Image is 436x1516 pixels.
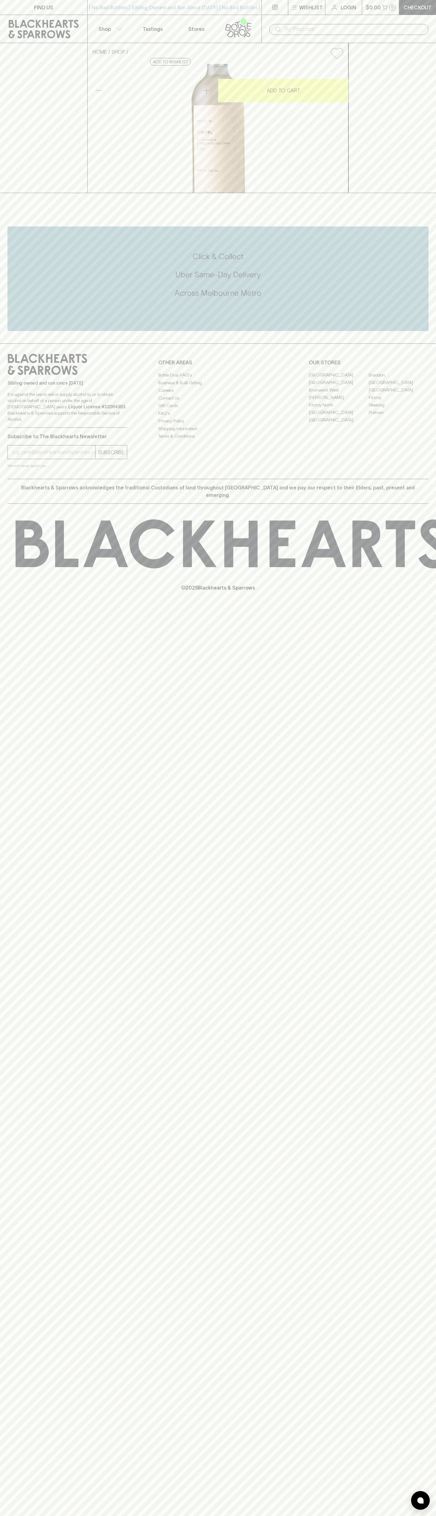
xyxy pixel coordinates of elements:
[7,226,429,331] div: Call to action block
[284,24,424,34] input: Try "Pinot noir"
[417,1497,424,1504] img: bubble-icon
[158,433,278,440] a: Terms & Conditions
[218,79,348,102] button: ADD TO CART
[309,386,369,394] a: Brunswick West
[88,64,348,193] img: 39742.png
[391,6,394,9] p: 0
[7,251,429,262] h5: Click & Collect
[158,379,278,386] a: Business & Bulk Gifting
[158,359,278,366] p: OTHER AREAS
[328,46,346,61] button: Add to wishlist
[341,4,356,11] p: Login
[366,4,381,11] p: $0.00
[309,379,369,386] a: [GEOGRAPHIC_DATA]
[88,15,131,43] button: Shop
[158,394,278,402] a: Contact Us
[143,25,163,33] p: Tastings
[158,387,278,394] a: Careers
[175,15,218,43] a: Stores
[158,410,278,417] a: FAQ's
[309,409,369,416] a: [GEOGRAPHIC_DATA]
[7,391,127,422] p: It is against the law to sell or supply alcohol to, or to obtain alcohol on behalf of a person un...
[309,394,369,401] a: [PERSON_NAME]
[68,404,126,409] strong: Liquor License #32064953
[404,4,432,11] p: Checkout
[12,484,424,499] p: Blackhearts & Sparrows acknowledges the traditional Custodians of land throughout [GEOGRAPHIC_DAT...
[188,25,204,33] p: Stores
[12,447,95,457] input: e.g. jane@blackheartsandsparrows.com.au
[369,379,429,386] a: [GEOGRAPHIC_DATA]
[369,371,429,379] a: Braddon
[158,417,278,425] a: Privacy Policy
[7,288,429,298] h5: Across Melbourne Metro
[299,4,323,11] p: Wishlist
[34,4,53,11] p: FIND US
[309,416,369,424] a: [GEOGRAPHIC_DATA]
[131,15,175,43] a: Tastings
[369,386,429,394] a: [GEOGRAPHIC_DATA]
[369,394,429,401] a: Fitzroy
[98,449,124,456] p: SUBSCRIBE
[150,58,191,66] button: Add to wishlist
[93,49,107,55] a: HOME
[309,359,429,366] p: OUR STORES
[369,409,429,416] a: Prahran
[369,401,429,409] a: Geelong
[309,371,369,379] a: [GEOGRAPHIC_DATA]
[96,445,127,459] button: SUBSCRIBE
[158,402,278,410] a: Gift Cards
[267,87,300,94] p: ADD TO CART
[7,433,127,440] p: Subscribe to The Blackhearts Newsletter
[98,25,111,33] p: Shop
[158,372,278,379] a: Bottle Drop FAQ's
[7,463,127,469] p: We will never spam you
[7,270,429,280] h5: Uber Same-Day Delivery
[7,380,127,386] p: Sibling owned and run since [DATE]
[112,49,125,55] a: SHOP
[309,401,369,409] a: Fitzroy North
[158,425,278,432] a: Shipping Information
